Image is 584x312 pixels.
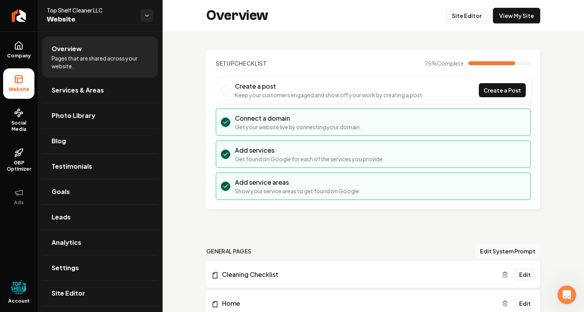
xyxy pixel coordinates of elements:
a: Home [211,299,502,308]
p: Show your service areas to get found on Google. [235,187,360,195]
p: Get found on Google for each of the services you provide. [235,155,384,163]
span: Website [5,86,32,93]
a: Edit [514,267,536,282]
p: Keep your customers engaged and show off your work by creating a post. [235,91,424,99]
iframe: Intercom live chat [557,285,576,304]
h3: Create a post [235,82,424,91]
a: Goals [42,179,158,204]
span: Account [8,298,30,304]
a: GBP Optimizer [3,142,34,178]
button: Ads [3,182,34,212]
span: Testimonials [52,162,92,171]
button: Edit System Prompt [475,244,540,258]
a: View My Site [493,8,540,23]
span: Company [4,53,34,59]
span: Goals [52,187,70,196]
span: Photo Library [52,111,95,120]
a: Analytics [42,230,158,255]
a: Site Editor [42,281,158,306]
span: Analytics [52,238,81,247]
span: GBP Optimizer [3,160,34,172]
span: Create a Post [484,86,521,94]
span: Social Media [3,120,34,132]
span: Overview [52,44,82,53]
a: Services & Areas [42,78,158,103]
a: Settings [42,255,158,280]
img: Ethan Hormann [11,279,27,295]
span: Ads [11,200,27,206]
a: Photo Library [42,103,158,128]
span: Services & Areas [52,86,104,95]
h2: general pages [206,247,252,255]
span: Blog [52,136,66,146]
a: Cleaning Checklist [211,270,502,279]
span: Leads [52,212,71,222]
button: Open user button [11,279,27,295]
a: Leads [42,205,158,230]
p: Get your website live by connecting your domain. [235,123,361,131]
h3: Add service areas [235,178,360,187]
span: Settings [52,263,79,273]
span: Pages that are shared across your website. [52,54,149,70]
a: Create a Post [479,83,526,97]
img: Rebolt Logo [12,9,26,22]
a: Site Editor [445,8,488,23]
a: Testimonials [42,154,158,179]
span: Site Editor [52,289,85,298]
a: Edit [514,296,536,310]
span: Website [47,14,134,25]
span: Top Shelf Cleaner LLC [47,6,134,14]
h3: Connect a domain [235,114,361,123]
a: Social Media [3,102,34,139]
a: Blog [42,128,158,153]
span: 75 % [425,59,464,67]
span: Complete [437,60,464,67]
h2: Overview [206,8,268,23]
span: Setup [216,60,235,67]
h3: Add services [235,146,384,155]
h2: Checklist [216,59,267,67]
a: Company [3,35,34,65]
